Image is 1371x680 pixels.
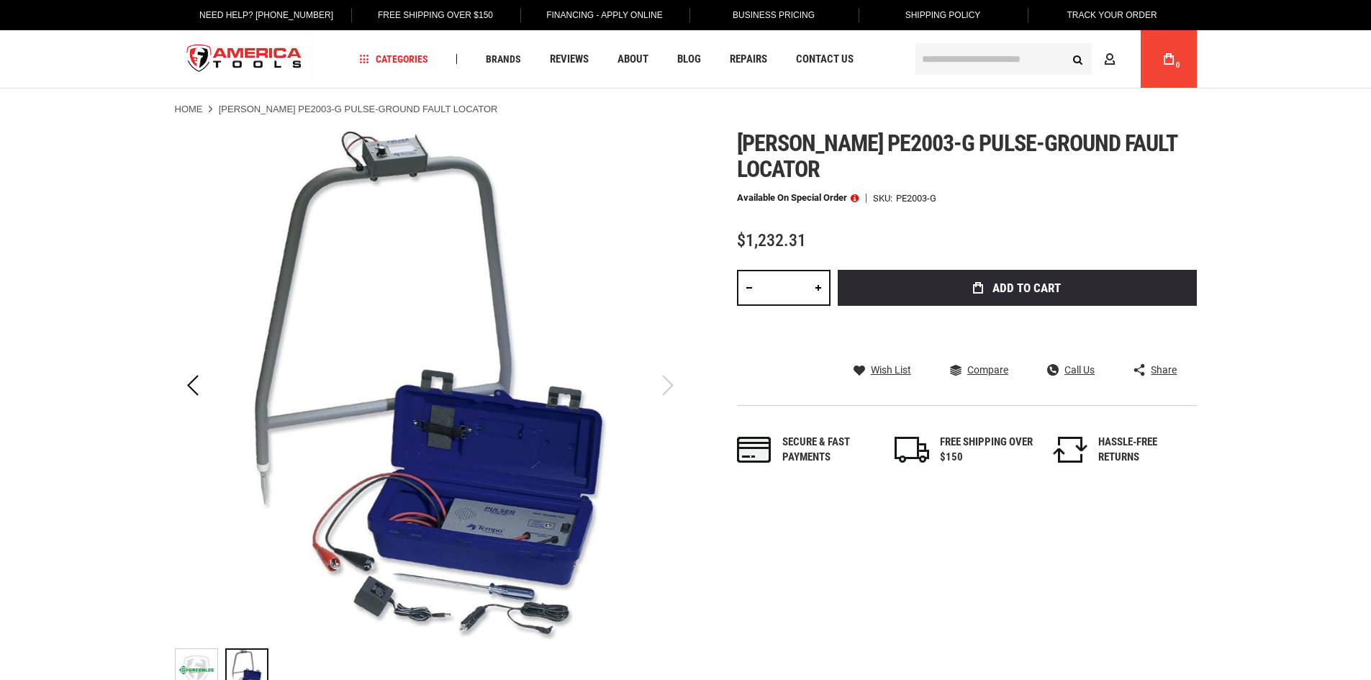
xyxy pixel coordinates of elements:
[353,50,435,69] a: Categories
[730,54,767,65] span: Repairs
[479,50,528,69] a: Brands
[677,54,701,65] span: Blog
[1047,363,1095,376] a: Call Us
[543,50,595,69] a: Reviews
[905,10,981,20] span: Shipping Policy
[940,435,1033,466] div: FREE SHIPPING OVER $150
[550,54,589,65] span: Reviews
[782,435,876,466] div: Secure & fast payments
[737,437,772,463] img: payments
[838,270,1197,306] button: Add to Cart
[796,54,854,65] span: Contact Us
[1064,365,1095,375] span: Call Us
[611,50,655,69] a: About
[617,54,648,65] span: About
[737,130,1177,183] span: [PERSON_NAME] pe2003-g pulse-ground fault locator
[896,194,936,203] div: PE2003-G
[1053,437,1087,463] img: returns
[967,365,1008,375] span: Compare
[175,32,315,86] img: America Tools
[1155,30,1182,88] a: 0
[175,130,211,641] div: Previous
[789,50,860,69] a: Contact Us
[992,282,1061,294] span: Add to Cart
[1098,435,1192,466] div: HASSLE-FREE RETURNS
[219,104,498,114] strong: [PERSON_NAME] PE2003-G PULSE-GROUND FAULT LOCATOR
[1176,61,1180,69] span: 0
[1064,45,1092,73] button: Search
[737,193,859,203] p: Available on Special Order
[359,54,428,64] span: Categories
[737,230,806,250] span: $1,232.31
[723,50,774,69] a: Repairs
[486,54,521,64] span: Brands
[873,194,896,203] strong: SKU
[671,50,707,69] a: Blog
[835,310,1200,352] iframe: Secure express checkout frame
[895,437,929,463] img: shipping
[871,365,911,375] span: Wish List
[950,363,1008,376] a: Compare
[175,130,686,641] img: Greenlee PE2003-G PULSE-GROUND FAULT LOCATOR
[175,103,203,116] a: Home
[854,363,911,376] a: Wish List
[1151,365,1177,375] span: Share
[175,32,315,86] a: store logo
